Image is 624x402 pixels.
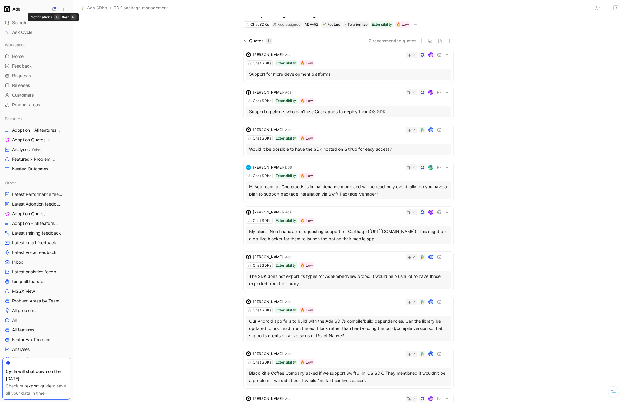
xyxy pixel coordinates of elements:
[253,255,283,259] span: [PERSON_NAME]
[2,335,70,344] a: Features x Problem Area
[246,165,251,170] img: logo
[249,318,448,339] div: Our Android app fails to build with the Ada SDK’s compile/build dependencies. Can the library be ...
[246,396,251,401] img: logo
[266,38,272,44] div: 11
[300,307,313,313] div: 🔥 Low
[2,126,70,135] a: Adoption - All features & problem areas
[12,269,62,275] span: Latest analytics feedback
[12,166,48,172] span: Nested Outcomes
[2,199,70,209] a: Latest Adoption feedback
[372,21,392,28] div: Extensibility
[300,262,313,269] div: 🔥 Low
[305,21,318,28] div: ADA-52
[253,173,271,179] div: Chat SDKs
[12,191,63,197] span: Latest Performance feedback
[2,306,70,315] a: All problems
[12,19,26,26] span: Search
[12,249,57,255] span: Latest voice feedback
[396,21,409,28] div: 🔥 Low
[249,228,448,242] div: My client (Neo financial) is requesting support for Carthage ([URL][DOMAIN_NAME]). This might be ...
[253,165,283,170] span: [PERSON_NAME]
[12,73,31,79] span: Requests
[12,156,58,163] span: Features x Problem Area
[343,21,369,28] div: To prioritize
[348,21,368,28] span: To prioritize
[2,178,70,187] div: Other
[276,262,296,269] div: Extensibility
[12,137,55,143] span: Adoption Quotes
[253,359,271,365] div: Chat SDKs
[2,52,70,61] a: Home
[249,183,448,198] div: Hi Ada team, as Cocoapods is in maintenance mode and will be read-only eventually, do you have a ...
[253,52,283,57] span: [PERSON_NAME]
[2,91,70,100] a: Customers
[246,299,251,304] img: logo
[300,60,313,66] div: 🔥 Low
[2,28,70,37] a: Ask Cycle
[81,6,85,10] img: 💡
[2,238,70,247] a: Latest email feedback
[249,273,448,287] div: The SDK does not export its types for AdaEmbedView props. It would help us a lot to have those ex...
[12,6,21,12] h1: Ada
[2,71,70,80] a: Requests
[283,165,292,170] span: · Dott
[2,40,70,49] div: Workspace
[2,219,70,228] a: Adoption - All features & problem areas
[246,351,251,356] img: logo
[6,382,67,397] div: Check our to save all your data in time.
[5,116,22,122] span: Favorites
[2,296,70,305] a: Problem Areas by Team
[249,370,448,384] div: Black Rifle Coffee Company asked if we support SwiftUI in iOS SDK. They mentioned it wouldn't be ...
[32,147,41,152] span: Other
[2,18,70,27] div: Search
[2,354,70,364] a: All insights
[253,135,271,141] div: Chat SDKs
[246,52,251,57] img: logo
[12,317,17,323] span: All
[2,209,70,218] a: Adoption Quotes
[2,164,70,173] a: Nested Outcomes
[12,53,24,59] span: Home
[278,22,300,27] span: Add assignee
[429,91,433,94] img: avatar
[12,29,32,36] span: Ask Cycle
[253,127,283,132] span: [PERSON_NAME]
[48,138,57,142] span: Other
[253,210,283,214] span: [PERSON_NAME]
[369,37,417,44] button: 2 recommended quotes
[429,210,433,214] img: avatar
[2,267,70,276] a: Latest analytics feedback
[429,352,433,356] img: avatar
[12,201,62,207] span: Latest Adoption feedback
[246,255,251,259] img: logo
[4,6,10,12] img: Ada
[2,61,70,71] a: Feedback
[110,4,111,12] span: /
[253,307,271,313] div: Chat SDKs
[246,90,251,95] img: logo
[2,178,70,383] div: OtherLatest Performance feedbackLatest Adoption feedbackAdoption QuotesAdoption - All features & ...
[2,325,70,334] a: All features
[276,98,296,104] div: Extensibility
[2,81,70,90] a: Releases
[253,262,271,269] div: Chat SDKs
[12,211,45,217] span: Adoption Quotes
[283,255,292,259] span: · Ada
[79,4,108,12] button: 💡Ada SDKs
[276,307,296,313] div: Extensibility
[322,23,326,26] img: 🌱
[114,4,168,12] span: SDK package management
[253,90,283,94] span: [PERSON_NAME]
[2,287,70,296] a: MSGX View
[5,42,26,48] span: Workspace
[2,258,70,267] a: Inbox
[12,240,56,246] span: Latest email feedback
[429,255,433,259] img: avatar
[87,4,107,12] span: Ada SDKs
[283,127,292,132] span: · Ada
[283,90,292,94] span: · Ada
[2,145,70,154] a: AnalysesOther
[429,166,433,170] img: avatar
[26,383,51,388] a: export guide
[12,220,60,226] span: Adoption - All features & problem areas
